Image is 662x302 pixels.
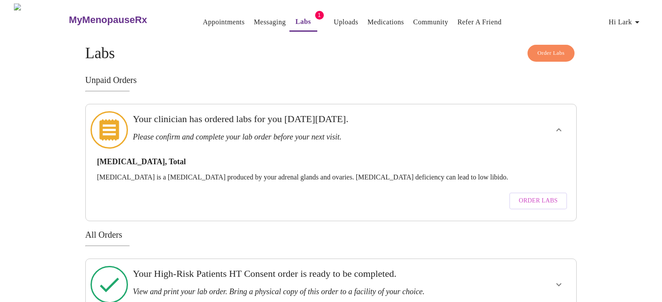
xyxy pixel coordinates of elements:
h3: All Orders [85,230,577,240]
a: Community [413,16,448,28]
button: Order Labs [509,192,567,209]
img: MyMenopauseRx Logo [14,3,68,36]
button: Order Labs [528,45,575,62]
span: Hi Lark [609,16,642,28]
button: Medications [364,13,407,31]
a: Labs [296,16,311,28]
span: Order Labs [519,196,558,206]
button: show more [548,274,569,295]
a: Messaging [254,16,286,28]
h3: Your High-Risk Patients HT Consent order is ready to be completed. [133,268,482,279]
a: Medications [367,16,404,28]
button: Hi Lark [605,13,646,31]
a: Order Labs [507,188,569,214]
p: [MEDICAL_DATA] is a [MEDICAL_DATA] produced by your adrenal glands and ovaries. [MEDICAL_DATA] de... [97,173,565,181]
button: Refer a Friend [454,13,505,31]
a: Uploads [334,16,359,28]
span: Order Labs [538,48,565,58]
h3: Your clinician has ordered labs for you [DATE][DATE]. [133,113,482,125]
button: Community [410,13,452,31]
h3: [MEDICAL_DATA], Total [97,157,565,166]
button: Appointments [199,13,248,31]
a: MyMenopauseRx [68,5,182,35]
h3: View and print your lab order. Bring a physical copy of this order to a facility of your choice. [133,287,482,296]
button: Labs [289,13,317,32]
button: show more [548,119,569,140]
h3: Unpaid Orders [85,75,577,85]
h3: Please confirm and complete your lab order before your next visit. [133,133,482,142]
button: Uploads [330,13,362,31]
span: 1 [315,11,324,20]
a: Refer a Friend [457,16,502,28]
h4: Labs [85,45,577,62]
a: Appointments [203,16,245,28]
button: Messaging [250,13,289,31]
h3: MyMenopauseRx [69,14,147,26]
